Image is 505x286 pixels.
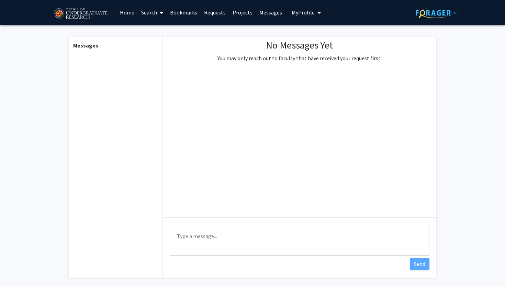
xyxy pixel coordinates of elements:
[292,9,315,16] span: My Profile
[416,8,459,18] img: ForagerOne Logo
[52,5,110,22] img: University of Maryland Logo
[217,54,382,62] p: You may only reach out to faculty that have received your request first.
[5,255,29,281] iframe: Chat
[410,258,429,270] button: Send
[256,0,285,24] a: Messages
[167,0,201,24] a: Bookmarks
[116,0,138,24] a: Home
[73,42,98,49] b: Messages
[217,40,382,51] h1: No Messages Yet
[138,0,167,24] a: Search
[201,0,229,24] a: Requests
[170,225,429,256] textarea: Message
[229,0,256,24] a: Projects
